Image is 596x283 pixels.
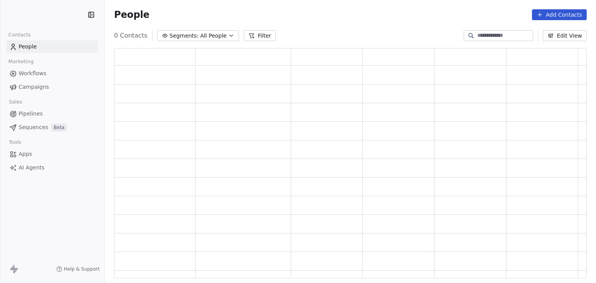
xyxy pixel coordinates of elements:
span: Pipelines [19,110,43,118]
a: Campaigns [6,81,98,93]
button: Add Contacts [532,9,587,20]
span: Segments: [170,32,199,40]
span: AI Agents [19,164,45,172]
a: Help & Support [56,266,100,272]
span: 0 Contacts [114,31,147,40]
span: Beta [51,124,67,131]
span: Campaigns [19,83,49,91]
span: Tools [5,136,24,148]
a: SequencesBeta [6,121,98,134]
span: Marketing [5,56,37,67]
span: People [19,43,37,51]
button: Edit View [543,30,587,41]
a: People [6,40,98,53]
span: Sequences [19,123,48,131]
span: All People [200,32,227,40]
span: Sales [5,96,26,108]
button: Filter [244,30,276,41]
a: Apps [6,148,98,160]
span: Workflows [19,69,47,78]
span: People [114,9,149,21]
span: Help & Support [64,266,100,272]
a: AI Agents [6,161,98,174]
a: Pipelines [6,107,98,120]
a: Workflows [6,67,98,80]
span: Apps [19,150,32,158]
span: Contacts [5,29,34,41]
